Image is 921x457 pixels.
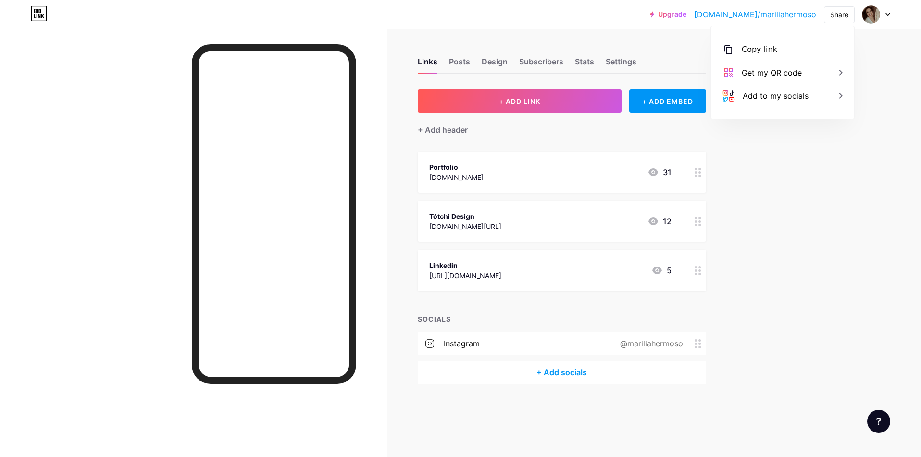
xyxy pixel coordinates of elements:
[418,314,706,324] div: SOCIALS
[499,97,540,105] span: + ADD LINK
[429,221,501,231] div: [DOMAIN_NAME][URL]
[830,10,848,20] div: Share
[519,56,563,73] div: Subscribers
[482,56,508,73] div: Design
[742,67,802,78] div: Get my QR code
[418,89,622,113] button: + ADD LINK
[862,5,880,24] img: marilia ceriolli hermoso
[444,338,480,349] div: instagram
[651,265,672,276] div: 5
[418,124,468,136] div: + Add header
[429,260,501,270] div: Linkedin
[629,89,706,113] div: + ADD EMBED
[650,11,686,18] a: Upgrade
[418,56,437,73] div: Links
[742,44,777,55] div: Copy link
[647,166,672,178] div: 31
[575,56,594,73] div: Stats
[418,361,706,384] div: + Add socials
[694,9,816,20] a: [DOMAIN_NAME]/mariliahermoso
[429,162,484,172] div: Portfolio
[429,211,501,221] div: Tótchi Design
[449,56,470,73] div: Posts
[605,338,695,349] div: @mariliahermoso
[429,270,501,280] div: [URL][DOMAIN_NAME]
[743,90,809,102] div: Add to my socials
[647,216,672,227] div: 12
[429,172,484,182] div: [DOMAIN_NAME]
[606,56,636,73] div: Settings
